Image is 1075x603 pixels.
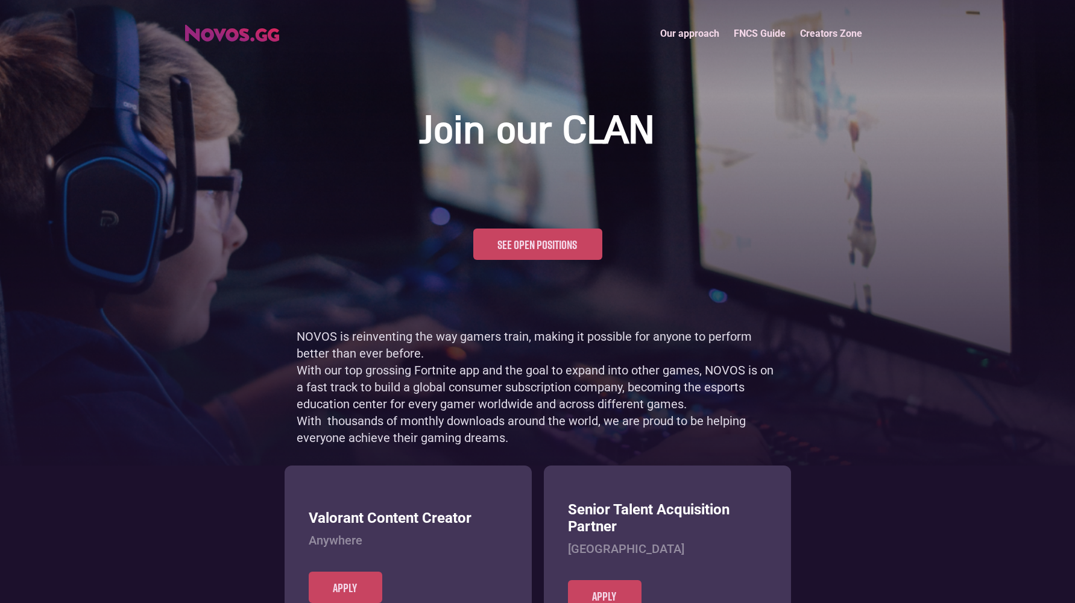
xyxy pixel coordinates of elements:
a: Apply [309,572,382,603]
h3: Senior Talent Acquisition Partner [568,501,767,536]
a: Valorant Content CreatorAnywhere [309,510,508,572]
a: See open positions [473,229,602,260]
h1: Join our CLAN [421,109,655,156]
h4: Anywhere [309,533,508,548]
a: Creators Zone [793,21,869,46]
a: FNCS Guide [727,21,793,46]
a: Our approach [653,21,727,46]
h3: Valorant Content Creator [309,510,508,527]
a: Senior Talent Acquisition Partner[GEOGRAPHIC_DATA] [568,501,767,581]
h4: [GEOGRAPHIC_DATA] [568,541,767,556]
p: NOVOS is reinventing the way gamers train, making it possible for anyone to perform better than e... [297,328,779,446]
